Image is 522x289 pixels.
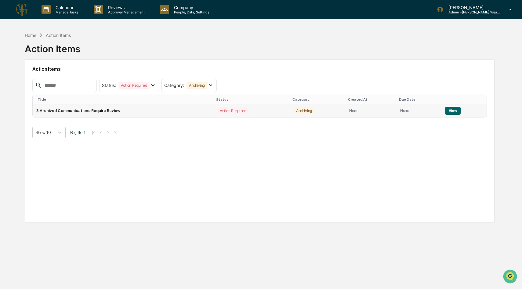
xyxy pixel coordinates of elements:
[6,89,11,94] div: 🔎
[399,97,439,102] div: Due Date
[61,103,74,108] span: Pylon
[21,53,77,58] div: We're available if you need us!
[346,104,396,117] td: None
[43,103,74,108] a: Powered byPylon
[33,104,214,117] td: 3 Archived Communications Require Review
[444,10,500,14] p: Admin • [PERSON_NAME] Wealth Advisors
[294,107,314,114] div: Archiving
[164,83,184,88] span: Category :
[38,97,211,102] div: Title
[4,86,41,97] a: 🔎Data Lookup
[12,89,38,95] span: Data Lookup
[187,82,207,89] div: Archiving
[292,97,343,102] div: Category
[25,33,36,38] div: Home
[169,10,212,14] p: People, Data, Settings
[105,130,111,135] button: >
[216,97,288,102] div: Status
[90,130,97,135] button: |<
[42,74,78,85] a: 🗄️Attestations
[32,66,487,72] h2: Action Items
[103,10,148,14] p: Approval Management
[104,49,111,56] button: Start new chat
[397,104,441,117] td: None
[12,77,39,83] span: Preclearance
[502,269,519,285] iframe: Open customer support
[6,47,17,58] img: 1746055101610-c473b297-6a78-478c-a979-82029cc54cd1
[112,130,119,135] button: >|
[103,5,148,10] p: Reviews
[46,33,71,38] div: Action Items
[44,78,49,82] div: 🗄️
[169,5,212,10] p: Company
[21,47,100,53] div: Start new chat
[445,108,461,113] a: View
[118,82,150,89] div: Action Required
[98,130,104,135] button: <
[25,38,80,54] div: Action Items
[348,97,394,102] div: Created At
[102,83,116,88] span: Status :
[51,10,82,14] p: Manage Tasks
[217,107,248,114] div: Action Required
[15,2,29,17] img: logo
[445,107,461,115] button: View
[50,77,76,83] span: Attestations
[70,130,85,135] span: Page 1 of 1
[444,5,500,10] p: [PERSON_NAME]
[4,74,42,85] a: 🖐️Preclearance
[51,5,82,10] p: Calendar
[6,78,11,82] div: 🖐️
[6,13,111,23] p: How can we help?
